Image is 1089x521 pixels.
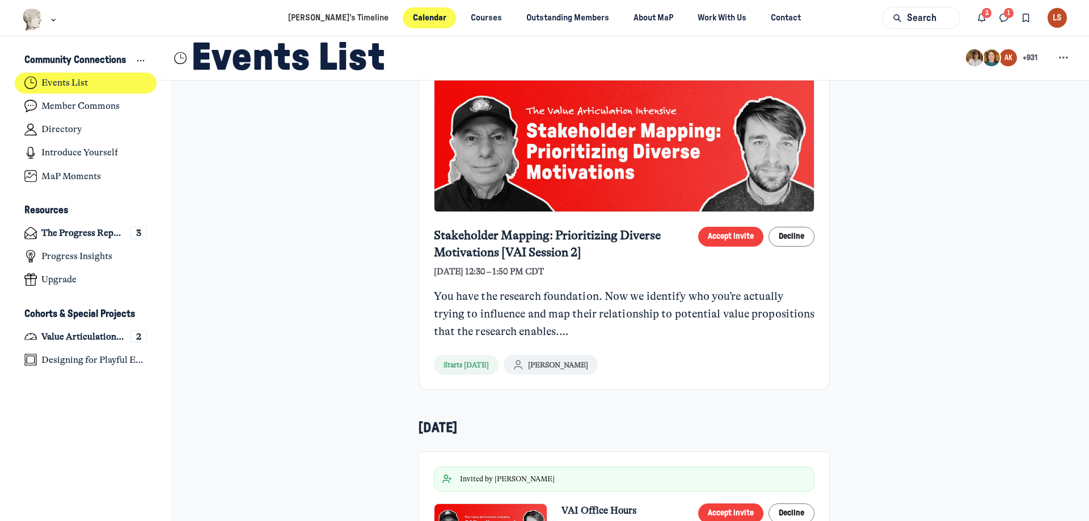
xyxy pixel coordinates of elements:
[41,171,101,182] h4: MaP Moments
[1052,47,1074,69] button: Space settings
[434,288,815,340] a: You have the research foundation. Now we identify who you’re actually trying to influence and map...
[971,7,993,29] button: Notifications
[15,349,157,370] a: Designing for Playful Engagement
[528,360,588,370] span: [PERSON_NAME]
[22,9,43,31] img: Museums as Progress logo
[41,227,125,239] h4: The Progress Report
[882,7,960,29] button: Search
[15,166,157,187] a: MaP Moments
[24,308,135,320] h3: Cohorts & Special Projects
[1023,53,1037,63] span: + 931
[1056,50,1071,65] svg: Space settings
[761,7,811,28] a: Contact
[24,54,126,66] h3: Community Connections
[1048,8,1067,28] button: User menu options
[624,7,683,28] a: About MaP
[41,147,118,158] h4: Introduce Yourself
[403,7,456,28] a: Calendar
[698,227,764,247] button: Accept invite
[993,7,1015,29] button: Direct messages
[15,223,157,244] a: The Progress Report3
[15,326,157,347] a: Value Articulation Intensive (Cultural Leadership Lab)2
[461,7,512,28] a: Courses
[278,7,398,28] a: [PERSON_NAME]’s Timeline
[41,354,147,366] h4: Designing for Playful Engagement
[15,201,157,221] button: ResourcesCollapse space
[15,142,157,163] a: Introduce Yourself
[41,331,125,342] h4: Value Articulation Intensive (Cultural Leadership Lab)
[688,7,757,28] a: Work With Us
[965,48,1038,67] button: +931
[434,266,544,278] span: [DATE] 12:30 – 1:50 PM CDT
[159,36,1089,81] header: Page Header
[15,96,157,117] a: Member Commons
[999,49,1016,66] div: AK
[15,269,157,290] a: Upgrade
[24,205,68,217] h3: Resources
[460,474,555,484] span: Invited by [PERSON_NAME]
[444,360,489,370] span: Starts [DATE]
[769,227,815,247] button: Decline
[22,7,59,32] button: Museums as Progress logo
[562,503,672,518] a: VAI Office Hours
[434,227,694,261] a: Stakeholder Mapping: Prioritizing Diverse Motivations [VAI Session 2]
[41,100,120,112] h4: Member Commons
[41,251,112,262] h4: Progress Insights
[15,51,157,70] button: Community ConnectionsCollapse space
[135,54,147,67] button: View space group options
[1048,8,1067,28] div: LS
[41,274,77,285] h4: Upgrade
[41,124,82,135] h4: Directory
[1015,7,1037,29] button: Bookmarks
[15,119,157,140] a: Directory
[517,7,619,28] a: Outstanding Members
[130,227,147,239] div: 3
[15,73,157,94] a: Events List
[191,35,385,82] h1: Events List
[419,420,830,437] h5: [DATE]
[130,331,147,343] div: 2
[41,77,88,88] h4: Events List
[15,246,157,267] a: Progress Insights
[15,304,157,324] button: Cohorts & Special ProjectsCollapse space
